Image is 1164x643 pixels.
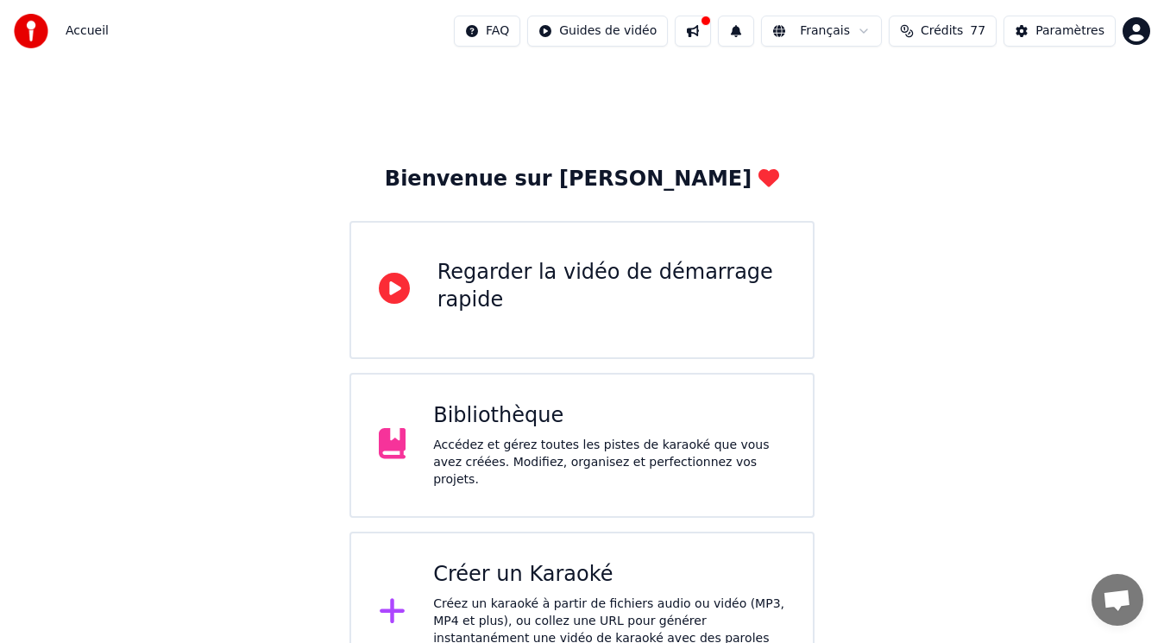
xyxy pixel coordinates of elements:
[14,14,48,48] img: youka
[454,16,520,47] button: FAQ
[1092,574,1143,626] div: Ouvrir le chat
[433,561,785,589] div: Créer un Karaoké
[385,166,779,193] div: Bienvenue sur [PERSON_NAME]
[889,16,997,47] button: Crédits77
[433,437,785,489] div: Accédez et gérez toutes les pistes de karaoké que vous avez créées. Modifiez, organisez et perfec...
[527,16,668,47] button: Guides de vidéo
[437,259,786,314] div: Regarder la vidéo de démarrage rapide
[970,22,985,40] span: 77
[1035,22,1104,40] div: Paramètres
[433,402,785,430] div: Bibliothèque
[66,22,109,40] span: Accueil
[1004,16,1116,47] button: Paramètres
[921,22,963,40] span: Crédits
[66,22,109,40] nav: breadcrumb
